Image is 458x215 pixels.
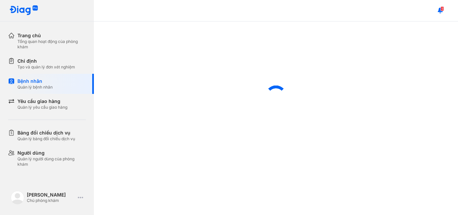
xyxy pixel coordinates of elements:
div: Bảng đối chiếu dịch vụ [17,129,75,136]
img: logo [9,5,38,16]
div: Quản lý bệnh nhân [17,85,53,90]
div: Chủ phòng khám [27,198,75,203]
div: Quản lý người dùng của phòng khám [17,156,86,167]
div: Quản lý bảng đối chiếu dịch vụ [17,136,75,142]
div: Bệnh nhân [17,78,53,85]
div: Trang chủ [17,32,86,39]
div: [PERSON_NAME] [27,192,75,198]
div: Yêu cầu giao hàng [17,98,67,105]
img: logo [11,191,24,204]
div: Chỉ định [17,58,75,64]
div: Người dùng [17,150,86,156]
div: Quản lý yêu cầu giao hàng [17,105,67,110]
span: 1 [441,6,444,11]
div: Tạo và quản lý đơn xét nghiệm [17,64,75,70]
div: Tổng quan hoạt động của phòng khám [17,39,86,50]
